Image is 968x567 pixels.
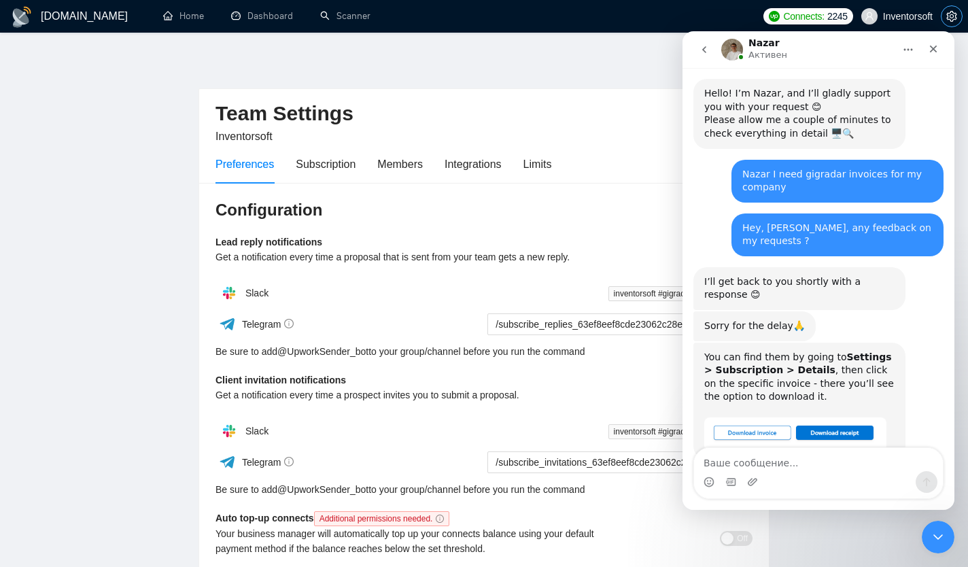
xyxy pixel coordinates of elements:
[769,11,780,22] img: upwork-logo.png
[277,482,368,497] a: @UpworkSender_bot
[682,31,954,510] iframe: Intercom live chat
[436,515,444,523] span: info-circle
[941,11,963,22] a: setting
[941,5,963,27] button: setting
[245,288,269,298] span: Slack
[284,457,294,466] span: info-circle
[377,156,423,173] div: Members
[215,199,753,221] h3: Configuration
[445,156,502,173] div: Integrations
[784,9,825,24] span: Connects:
[215,131,273,142] span: Inventorsoft
[215,100,753,128] h2: Team Settings
[608,424,753,439] span: inventorsoft #gigradar-notifications
[215,156,274,173] div: Preferences
[215,344,753,359] div: Be sure to add to your group/channel before you run the command
[865,12,874,21] span: user
[608,286,753,301] span: inventorsoft #gigradar-notifications
[737,531,748,546] span: Off
[277,344,368,359] a: @UpworkSender_bot
[215,526,619,556] div: Your business manager will automatically top up your connects balance using your default payment ...
[284,319,294,328] span: info-circle
[215,237,322,247] b: Lead reply notifications
[215,417,243,445] img: hpQkSZIkSZIkSZIkSZIkSZIkSZIkSZIkSZIkSZIkSZIkSZIkSZIkSZIkSZIkSZIkSZIkSZIkSZIkSZIkSZIkSZIkSZIkSZIkS...
[219,315,236,332] img: ww3wtPAAAAAElFTkSuQmCC
[219,453,236,470] img: ww3wtPAAAAAElFTkSuQmCC
[245,426,269,436] span: Slack
[231,10,293,22] a: dashboardDashboard
[215,250,619,264] div: Get a notification every time a proposal that is sent from your team gets a new reply.
[215,279,243,307] img: hpQkSZIkSZIkSZIkSZIkSZIkSZIkSZIkSZIkSZIkSZIkSZIkSZIkSZIkSZIkSZIkSZIkSZIkSZIkSZIkSZIkSZIkSZIkSZIkS...
[215,513,455,523] b: Auto top-up connects
[242,319,294,330] span: Telegram
[827,9,848,24] span: 2245
[215,375,346,385] b: Client invitation notifications
[163,10,204,22] a: homeHome
[922,521,954,553] iframe: Intercom live chat
[215,388,619,402] div: Get a notification every time a prospect invites you to submit a proposal.
[523,156,552,173] div: Limits
[320,10,370,22] a: searchScanner
[242,457,294,468] span: Telegram
[11,6,33,28] img: logo
[296,156,356,173] div: Subscription
[314,511,450,526] span: Additional permissions needed.
[215,482,753,497] div: Be sure to add to your group/channel before you run the command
